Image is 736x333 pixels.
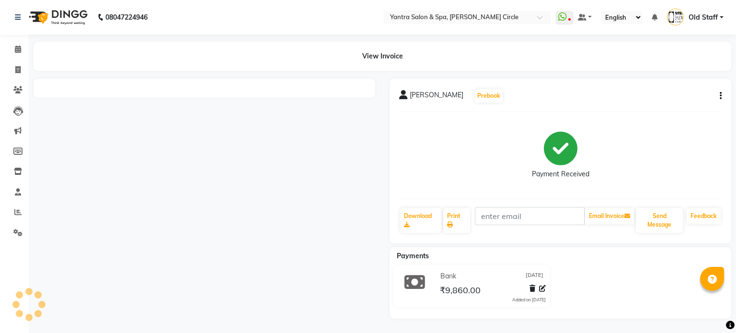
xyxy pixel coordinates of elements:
span: Bank [440,271,456,281]
img: logo [24,4,90,31]
img: Old Staff [667,9,684,25]
span: [PERSON_NAME] [410,90,463,103]
button: Prebook [475,89,503,103]
a: Print [443,208,470,233]
span: ₹9,860.00 [440,285,481,298]
input: enter email [475,207,585,225]
div: Payment Received [532,169,589,179]
div: Added on [DATE] [512,297,546,303]
b: 08047224946 [105,4,148,31]
a: Download [400,208,441,233]
span: [DATE] [526,271,543,281]
button: Send Message [636,208,683,233]
span: Old Staff [689,12,718,23]
a: Feedback [687,208,721,224]
span: Payments [397,252,429,260]
button: Email Invoice [585,208,634,224]
div: View Invoice [34,42,731,71]
iframe: chat widget [696,295,726,323]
